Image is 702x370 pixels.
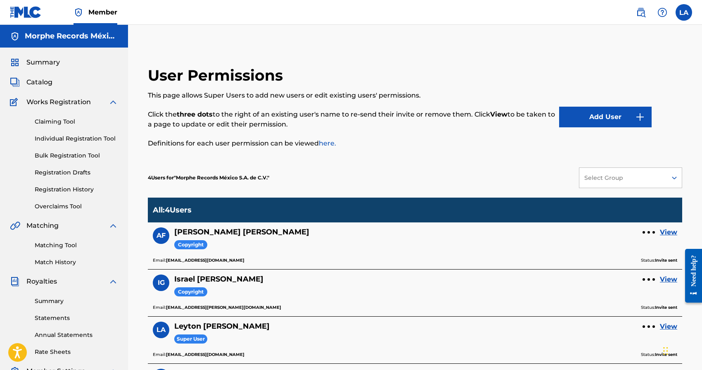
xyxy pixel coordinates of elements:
[517,38,702,370] div: Widget de chat
[26,221,59,231] span: Matching
[10,77,20,87] img: Catalog
[679,243,702,309] iframe: Resource Center
[319,139,336,147] a: here.
[10,57,20,67] img: Summary
[26,77,52,87] span: Catalog
[35,241,118,250] a: Matching Tool
[174,287,207,297] span: Copyright
[26,277,57,286] span: Royalties
[157,231,166,241] span: AF
[25,31,118,41] h5: Morphe Records México S.A. de C.V.
[10,6,42,18] img: MLC Logo
[26,57,60,67] span: Summary
[35,348,118,356] a: Rate Sheets
[35,258,118,267] a: Match History
[166,258,244,263] b: [EMAIL_ADDRESS][DOMAIN_NAME]
[148,174,174,181] span: 4 Users for
[148,66,287,85] h2: User Permissions
[153,257,244,264] p: Email:
[177,110,213,118] strong: three dots
[490,110,508,118] strong: View
[174,275,263,284] h5: Israel García
[35,117,118,126] a: Claiming Tool
[153,351,244,358] p: Email:
[174,174,269,181] span: Morphe Records México S.A. de C.V.
[166,305,281,310] b: [EMAIL_ADDRESS][PERSON_NAME][DOMAIN_NAME]
[174,322,270,331] h5: Leyton Alvarado
[174,227,309,237] h5: Alejandro Feit
[35,151,118,160] a: Bulk Registration Tool
[663,339,668,363] div: Arrastrar
[10,31,20,41] img: Accounts
[148,138,559,148] p: Definitions for each user permission can be viewed
[10,97,21,107] img: Works Registration
[676,4,692,21] div: User Menu
[636,7,646,17] img: search
[26,97,91,107] span: Works Registration
[153,205,192,215] p: All : 4 Users
[35,202,118,211] a: Overclaims Tool
[166,352,244,357] b: [EMAIL_ADDRESS][DOMAIN_NAME]
[157,325,166,335] span: LA
[10,277,20,286] img: Royalties
[35,314,118,322] a: Statements
[657,7,667,17] img: help
[10,77,52,87] a: CatalogCatalog
[108,277,118,286] img: expand
[35,185,118,194] a: Registration History
[174,334,207,344] span: Super User
[153,304,281,311] p: Email:
[108,221,118,231] img: expand
[10,57,60,67] a: SummarySummary
[35,168,118,177] a: Registration Drafts
[148,110,559,129] p: Click the to the right of an existing user's name to re-send their invite or remove them. Click t...
[88,7,117,17] span: Member
[35,134,118,143] a: Individual Registration Tool
[35,297,118,306] a: Summary
[174,240,207,250] span: Copyright
[654,4,671,21] div: Help
[10,221,20,231] img: Matching
[108,97,118,107] img: expand
[158,278,165,288] span: IG
[517,38,702,370] iframe: Chat Widget
[148,91,559,100] p: This page allows Super Users to add new users or edit existing users' permissions.
[633,4,649,21] a: Public Search
[35,331,118,339] a: Annual Statements
[74,7,83,17] img: Top Rightsholder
